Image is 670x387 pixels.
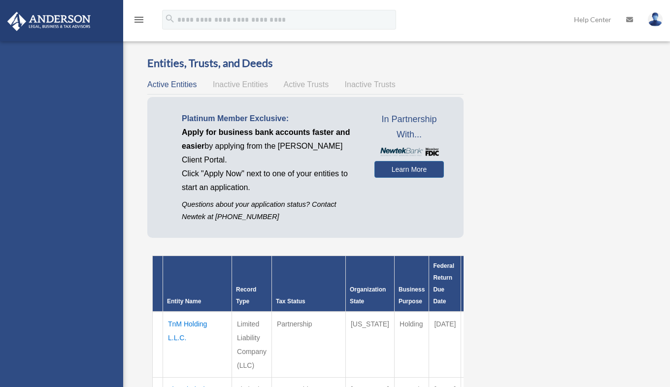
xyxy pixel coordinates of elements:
i: menu [133,14,145,26]
h3: Entities, Trusts, and Deeds [147,56,464,71]
td: Limited Liability Company (LLC) [232,312,272,378]
span: Active Trusts [284,80,329,89]
p: Click "Apply Now" next to one of your entities to start an application. [182,167,360,194]
td: Holding [395,312,429,378]
th: Organization State [345,256,394,312]
th: Tax Status [271,256,345,312]
a: menu [133,17,145,26]
img: User Pic [648,12,663,27]
p: Questions about your application status? Contact Newtek at [PHONE_NUMBER] [182,198,360,223]
span: Inactive Entities [213,80,268,89]
td: [US_STATE] [345,312,394,378]
i: search [165,13,175,24]
span: Apply for business bank accounts faster and easier [182,128,350,150]
span: Inactive Trusts [345,80,396,89]
img: NewtekBankLogoSM.png [379,148,439,157]
th: Federal Return Due Date [429,256,461,312]
p: Platinum Member Exclusive: [182,112,360,126]
span: In Partnership With... [374,112,444,143]
td: Partnership [271,312,345,378]
td: [DATE] [429,312,461,378]
th: Record Type [232,256,272,312]
a: Learn More [374,161,444,178]
td: TnM Holding L.L.C. [163,312,232,378]
th: Entity Name [163,256,232,312]
span: Active Entities [147,80,197,89]
p: by applying from the [PERSON_NAME] Client Portal. [182,126,360,167]
th: Business Purpose [395,256,429,312]
img: Anderson Advisors Platinum Portal [4,12,94,31]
